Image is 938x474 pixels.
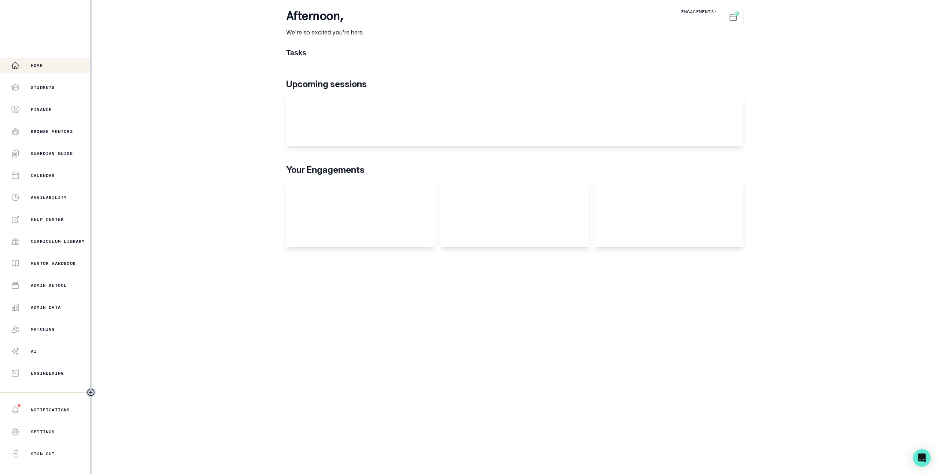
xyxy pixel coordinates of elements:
p: Engagements: [681,9,717,15]
p: afternoon , [286,9,364,23]
p: Help Center [31,216,64,222]
p: Guardian Guide [31,151,73,156]
p: Browse Mentors [31,129,73,134]
p: Settings [31,429,55,435]
p: Notifications [31,407,70,413]
button: Schedule Sessions [723,9,743,25]
p: Admin Data [31,304,61,310]
p: Sign Out [31,451,55,457]
p: Engineering [31,370,64,376]
p: Upcoming sessions [286,78,743,91]
p: AI [31,348,37,354]
p: Finance [31,107,52,112]
p: Availability [31,195,67,200]
p: Admin Retool [31,282,67,288]
p: Matching [31,326,55,332]
p: Mentor Handbook [31,260,76,266]
p: We're so excited you're here. [286,28,364,37]
p: Calendar [31,173,55,178]
h1: Tasks [286,48,743,57]
p: Home [31,63,43,68]
p: Students [31,85,55,90]
p: Your Engagements [286,163,743,177]
p: Curriculum Library [31,238,85,244]
button: Toggle sidebar [86,388,96,397]
div: Open Intercom Messenger [913,449,931,467]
